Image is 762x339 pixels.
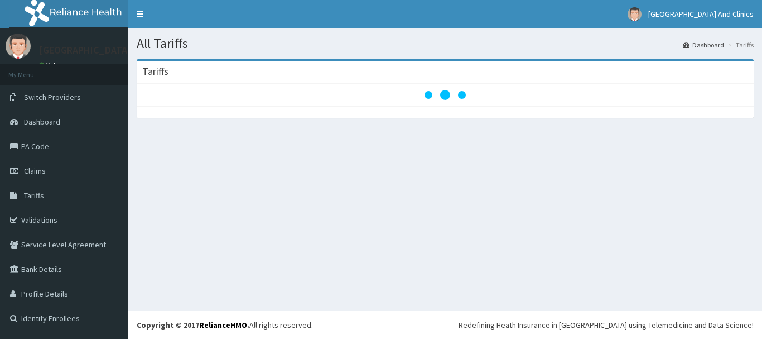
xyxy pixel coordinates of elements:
[6,34,31,59] img: User Image
[39,45,180,55] p: [GEOGRAPHIC_DATA] And Clinics
[628,7,642,21] img: User Image
[39,61,66,69] a: Online
[459,319,754,331] div: Redefining Heath Insurance in [GEOGRAPHIC_DATA] using Telemedicine and Data Science!
[24,166,46,176] span: Claims
[648,9,754,19] span: [GEOGRAPHIC_DATA] And Clinics
[142,66,168,77] h3: Tariffs
[24,117,60,127] span: Dashboard
[24,92,81,102] span: Switch Providers
[137,320,249,330] strong: Copyright © 2017 .
[725,40,754,50] li: Tariffs
[423,73,467,117] svg: audio-loading
[137,36,754,51] h1: All Tariffs
[24,190,44,200] span: Tariffs
[683,40,724,50] a: Dashboard
[199,320,247,330] a: RelianceHMO
[128,311,762,339] footer: All rights reserved.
